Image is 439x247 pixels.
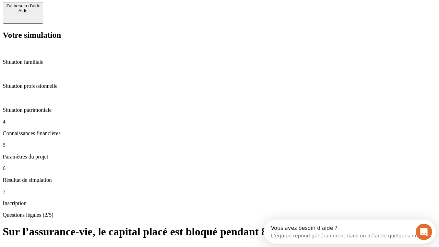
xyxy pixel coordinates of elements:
p: Situation professionnelle [3,83,436,89]
p: 7 [3,189,436,195]
iframe: Intercom live chat [416,224,432,240]
p: Questions légales (2/5) [3,212,436,218]
h1: Sur l’assurance-vie, le capital placé est bloqué pendant 8 ans ? [3,225,436,238]
div: J’ai besoin d'aide [5,3,40,8]
p: 5 [3,142,436,148]
h2: Votre simulation [3,31,436,40]
p: Situation patrimoniale [3,107,436,113]
p: Inscription [3,200,436,207]
p: Paramètres du projet [3,154,436,160]
p: Résultat de simulation [3,177,436,183]
p: Situation familiale [3,59,436,65]
div: Vous avez besoin d’aide ? [7,6,169,11]
p: 4 [3,119,436,125]
iframe: Intercom live chat discovery launcher [264,220,436,244]
div: L’équipe répond généralement dans un délai de quelques minutes. [7,11,169,19]
button: J’ai besoin d'aideAide [3,2,43,24]
div: Aide [5,8,40,13]
div: Ouvrir le Messenger Intercom [3,3,189,22]
p: 6 [3,165,436,172]
p: Connaissances financières [3,130,436,137]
